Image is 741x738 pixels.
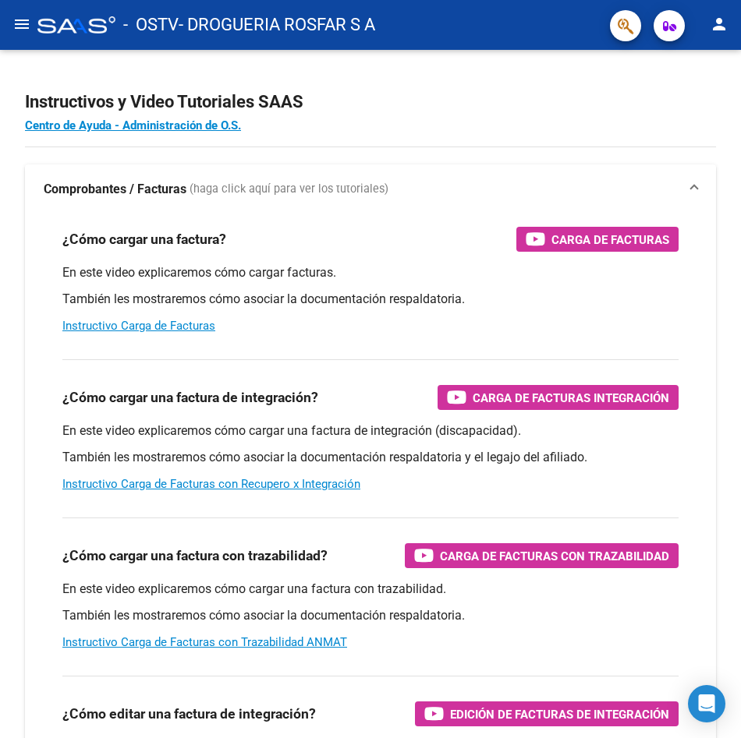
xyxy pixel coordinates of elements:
p: En este video explicaremos cómo cargar una factura con trazabilidad. [62,581,679,598]
span: - DROGUERIA ROSFAR S A [179,8,375,42]
p: En este video explicaremos cómo cargar una factura de integración (discapacidad). [62,422,679,440]
h3: ¿Cómo cargar una factura con trazabilidad? [62,545,328,567]
a: Instructivo Carga de Facturas con Trazabilidad ANMAT [62,635,347,649]
button: Carga de Facturas [516,227,679,252]
a: Instructivo Carga de Facturas con Recupero x Integración [62,477,360,491]
button: Carga de Facturas Integración [438,385,679,410]
a: Instructivo Carga de Facturas [62,319,215,333]
mat-expansion-panel-header: Comprobantes / Facturas (haga click aquí para ver los tutoriales) [25,164,716,214]
h3: ¿Cómo cargar una factura de integración? [62,387,318,408]
span: Carga de Facturas [551,230,669,249]
span: (haga click aquí para ver los tutoriales) [190,181,388,198]
span: Carga de Facturas Integración [473,388,669,408]
div: Open Intercom Messenger [688,685,725,722]
button: Carga de Facturas con Trazabilidad [405,543,679,568]
span: Edición de Facturas de integración [450,704,669,724]
span: - OSTV [123,8,179,42]
p: También les mostraremos cómo asociar la documentación respaldatoria. [62,291,679,308]
h2: Instructivos y Video Tutoriales SAAS [25,87,716,117]
span: Carga de Facturas con Trazabilidad [440,546,669,566]
p: También les mostraremos cómo asociar la documentación respaldatoria y el legajo del afiliado. [62,449,679,466]
p: En este video explicaremos cómo cargar facturas. [62,264,679,281]
button: Edición de Facturas de integración [415,701,679,726]
a: Centro de Ayuda - Administración de O.S. [25,118,241,132]
strong: Comprobantes / Facturas [44,181,186,198]
mat-icon: person [710,15,729,34]
h3: ¿Cómo cargar una factura? [62,228,226,250]
p: También les mostraremos cómo asociar la documentación respaldatoria. [62,607,679,624]
mat-icon: menu [12,15,31,34]
h3: ¿Cómo editar una factura de integración? [62,703,316,725]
